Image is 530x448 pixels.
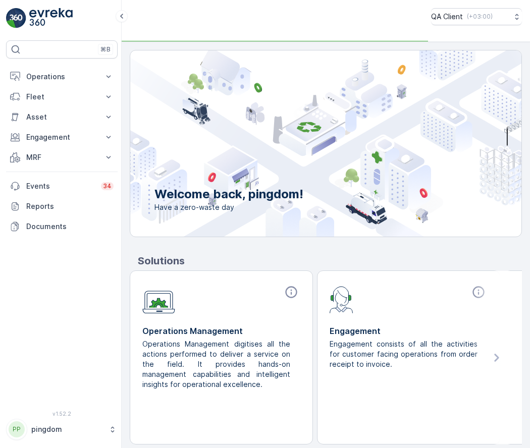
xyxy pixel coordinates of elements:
div: PP [9,421,25,437]
p: Documents [26,221,114,232]
p: 34 [103,182,112,190]
p: QA Client [431,12,463,22]
p: MRF [26,152,97,162]
button: Operations [6,67,118,87]
img: logo_light-DOdMpM7g.png [29,8,73,28]
p: Events [26,181,95,191]
p: Engagement [26,132,97,142]
img: module-icon [142,285,175,314]
span: Have a zero-waste day [154,202,303,212]
a: Events34 [6,176,118,196]
p: ⌘B [100,45,111,53]
p: Reports [26,201,114,211]
p: Operations Management digitises all the actions performed to deliver a service on the field. It p... [142,339,292,389]
a: Reports [6,196,118,216]
button: Asset [6,107,118,127]
img: logo [6,8,26,28]
p: Engagement [330,325,488,337]
p: Operations Management [142,325,300,337]
p: pingdom [31,424,103,434]
img: city illustration [85,50,521,237]
p: Solutions [138,253,522,268]
a: Documents [6,216,118,237]
p: Welcome back, pingdom! [154,186,303,202]
span: v 1.52.2 [6,411,118,417]
button: PPpingdom [6,419,118,440]
button: QA Client(+03:00) [431,8,522,25]
p: Fleet [26,92,97,102]
img: module-icon [330,285,353,313]
p: ( +03:00 ) [467,13,493,21]
button: Engagement [6,127,118,147]
button: Fleet [6,87,118,107]
p: Operations [26,72,97,82]
p: Engagement consists of all the activities for customer facing operations from order receipt to in... [330,339,480,369]
p: Asset [26,112,97,122]
button: MRF [6,147,118,167]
